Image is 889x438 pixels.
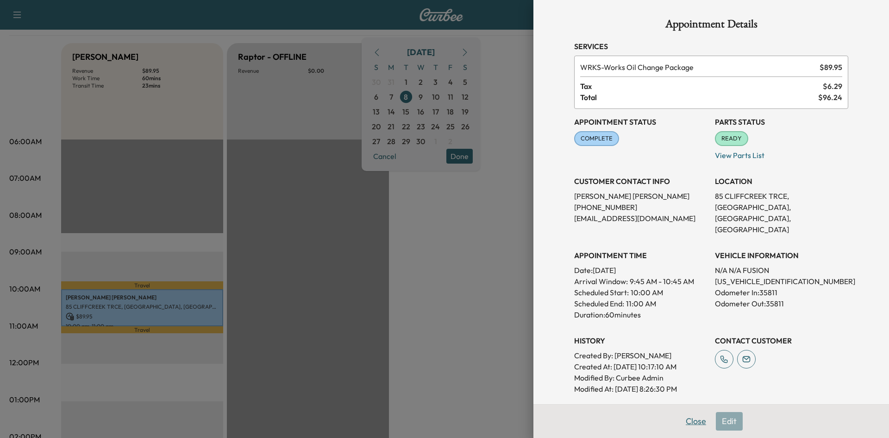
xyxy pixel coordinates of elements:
[574,41,848,52] h3: Services
[574,361,707,372] p: Created At : [DATE] 10:17:10 AM
[680,412,712,431] button: Close
[715,176,848,187] h3: LOCATION
[715,287,848,298] p: Odometer In: 35811
[580,62,816,73] span: Works Oil Change Package
[715,116,848,127] h3: Parts Status
[715,335,848,346] h3: CONTACT CUSTOMER
[574,372,707,383] p: Modified By : Curbee Admin
[823,81,842,92] span: $ 6.29
[574,350,707,361] p: Created By : [PERSON_NAME]
[574,276,707,287] p: Arrival Window:
[820,62,842,73] span: $ 89.95
[574,176,707,187] h3: CUSTOMER CONTACT INFO
[574,190,707,202] p: [PERSON_NAME] [PERSON_NAME]
[580,81,823,92] span: Tax
[715,190,848,235] p: 85 CLIFFCREEK TRCE, [GEOGRAPHIC_DATA], [GEOGRAPHIC_DATA], [GEOGRAPHIC_DATA]
[715,276,848,287] p: [US_VEHICLE_IDENTIFICATION_NUMBER]
[574,383,707,394] p: Modified At : [DATE] 8:26:30 PM
[715,298,848,309] p: Odometer Out: 35811
[716,134,747,143] span: READY
[715,250,848,261] h3: VEHICLE INFORMATION
[626,298,656,309] p: 11:00 AM
[574,250,707,261] h3: APPOINTMENT TIME
[631,287,663,298] p: 10:00 AM
[574,335,707,346] h3: History
[818,92,842,103] span: $ 96.24
[574,287,629,298] p: Scheduled Start:
[630,276,694,287] span: 9:45 AM - 10:45 AM
[574,298,624,309] p: Scheduled End:
[574,213,707,224] p: [EMAIL_ADDRESS][DOMAIN_NAME]
[574,265,707,276] p: Date: [DATE]
[574,19,848,33] h1: Appointment Details
[575,134,618,143] span: COMPLETE
[574,202,707,213] p: [PHONE_NUMBER]
[574,309,707,320] p: Duration: 60 minutes
[580,92,818,103] span: Total
[715,265,848,276] p: N/A N/A FUSION
[574,116,707,127] h3: Appointment Status
[715,146,848,161] p: View Parts List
